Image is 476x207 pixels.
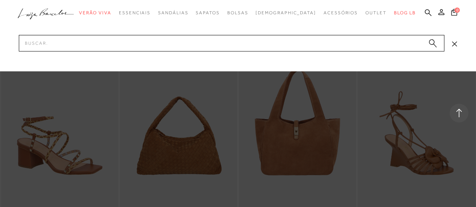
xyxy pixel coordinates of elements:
[227,6,248,20] a: categoryNavScreenReaderText
[79,6,111,20] a: categoryNavScreenReaderText
[158,6,188,20] a: categoryNavScreenReaderText
[79,10,111,15] span: Verão Viva
[255,6,316,20] a: noSubCategoriesText
[119,10,151,15] span: Essenciais
[196,6,219,20] a: categoryNavScreenReaderText
[255,10,316,15] span: [DEMOGRAPHIC_DATA]
[227,10,248,15] span: Bolsas
[455,8,460,13] span: 0
[365,10,386,15] span: Outlet
[394,10,416,15] span: BLOG LB
[19,35,444,51] input: Buscar.
[324,6,358,20] a: categoryNavScreenReaderText
[196,10,219,15] span: Sapatos
[365,6,386,20] a: categoryNavScreenReaderText
[158,10,188,15] span: Sandálias
[119,6,151,20] a: categoryNavScreenReaderText
[449,8,459,18] button: 0
[394,6,416,20] a: BLOG LB
[324,10,358,15] span: Acessórios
